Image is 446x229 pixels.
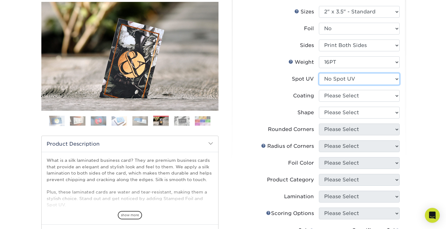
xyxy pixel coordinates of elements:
[288,159,314,167] div: Foil Color
[304,25,314,32] div: Foil
[70,116,85,126] img: Business Cards 02
[112,116,127,126] img: Business Cards 04
[284,193,314,200] div: Lamination
[195,116,210,126] img: Business Cards 08
[267,176,314,184] div: Product Category
[266,210,314,217] div: Scoring Options
[118,211,142,219] span: show more
[91,116,106,126] img: Business Cards 03
[268,126,314,133] div: Rounded Corners
[174,116,190,126] img: Business Cards 07
[294,8,314,16] div: Sizes
[132,116,148,126] img: Business Cards 05
[42,136,218,152] h2: Product Description
[49,113,65,129] img: Business Cards 01
[293,92,314,100] div: Coating
[153,117,169,126] img: Business Cards 06
[292,75,314,83] div: Spot UV
[425,208,440,223] div: Open Intercom Messenger
[288,58,314,66] div: Weight
[300,42,314,49] div: Sides
[41,2,218,111] img: Silk Laminated 06
[261,143,314,150] div: Radius of Corners
[297,109,314,116] div: Shape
